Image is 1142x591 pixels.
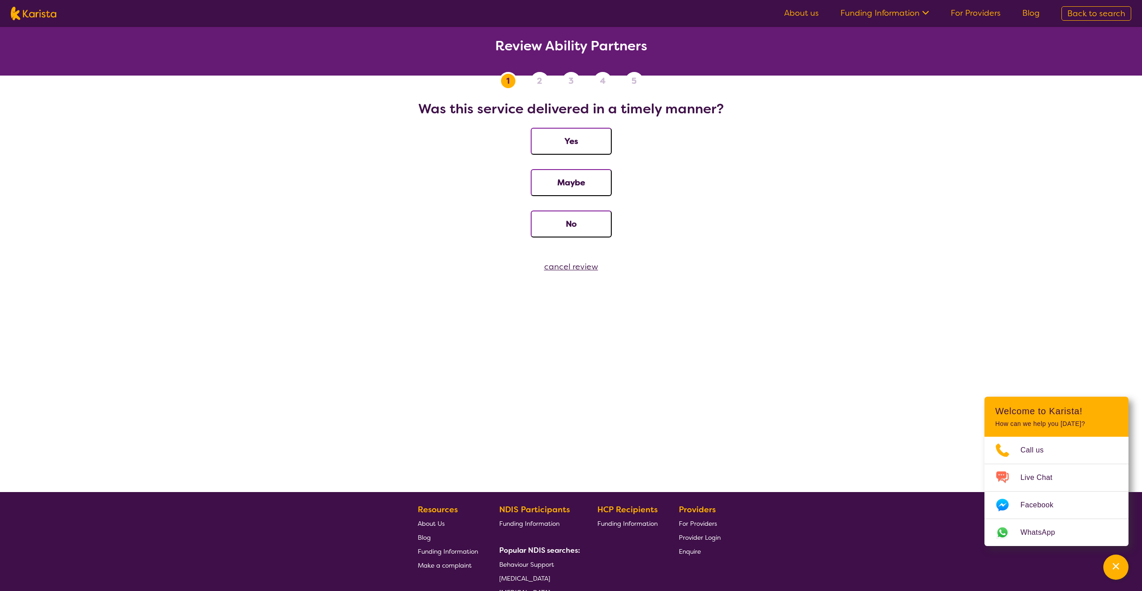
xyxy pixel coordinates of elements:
[531,169,612,196] button: Maybe
[679,530,721,544] a: Provider Login
[531,210,612,237] button: No
[418,530,478,544] a: Blog
[11,38,1131,54] h2: Review Ability Partners
[840,8,929,18] a: Funding Information
[1020,526,1066,539] span: WhatsApp
[11,101,1131,117] h2: Was this service delivered in a timely manner?
[418,547,478,555] span: Funding Information
[597,516,658,530] a: Funding Information
[1020,471,1063,484] span: Live Chat
[531,128,612,155] button: Yes
[506,74,510,88] span: 1
[418,558,478,572] a: Make a complaint
[1061,6,1131,21] a: Back to search
[1020,498,1064,512] span: Facebook
[679,516,721,530] a: For Providers
[11,7,56,20] img: Karista logo
[499,574,550,582] span: [MEDICAL_DATA]
[600,74,605,88] span: 4
[499,560,554,569] span: Behaviour Support
[499,571,577,585] a: [MEDICAL_DATA]
[569,74,573,88] span: 3
[1020,443,1055,457] span: Call us
[1103,555,1128,580] button: Channel Menu
[984,397,1128,546] div: Channel Menu
[597,504,658,515] b: HCP Recipients
[984,519,1128,546] a: Web link opens in a new tab.
[784,8,819,18] a: About us
[499,546,580,555] b: Popular NDIS searches:
[418,561,472,569] span: Make a complaint
[418,533,431,542] span: Blog
[499,516,577,530] a: Funding Information
[597,519,658,528] span: Funding Information
[951,8,1001,18] a: For Providers
[984,437,1128,546] ul: Choose channel
[632,74,636,88] span: 5
[418,544,478,558] a: Funding Information
[499,504,570,515] b: NDIS Participants
[679,504,716,515] b: Providers
[995,406,1118,416] h2: Welcome to Karista!
[418,516,478,530] a: About Us
[679,533,721,542] span: Provider Login
[995,420,1118,428] p: How can we help you [DATE]?
[1067,8,1125,19] span: Back to search
[537,74,542,88] span: 2
[679,519,717,528] span: For Providers
[679,544,721,558] a: Enquire
[499,557,577,571] a: Behaviour Support
[1022,8,1040,18] a: Blog
[418,519,445,528] span: About Us
[679,547,701,555] span: Enquire
[418,504,458,515] b: Resources
[499,519,560,528] span: Funding Information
